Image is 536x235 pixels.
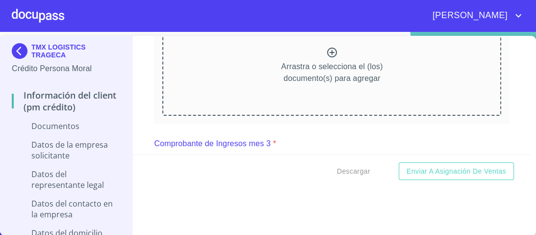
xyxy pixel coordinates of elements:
[31,43,121,59] p: TMX LOGISTICS TRAGECA
[281,61,383,84] p: Arrastra o selecciona el (los) documento(s) para agregar
[407,165,506,178] span: Enviar a Asignación de Ventas
[333,162,374,181] button: Descargar
[12,43,31,59] img: Docupass spot blue
[399,162,514,181] button: Enviar a Asignación de Ventas
[12,169,121,190] p: Datos del representante legal
[154,138,270,150] p: Comprobante de Ingresos mes 3
[12,121,121,131] p: Documentos
[12,89,121,113] p: Información del Client (PM crédito)
[337,165,370,178] span: Descargar
[425,8,512,24] span: [PERSON_NAME]
[425,8,524,24] button: account of current user
[12,43,121,63] div: TMX LOGISTICS TRAGECA
[12,139,121,161] p: Datos de la empresa solicitante
[12,63,121,75] p: Crédito Persona Moral
[12,198,121,220] p: Datos del contacto en la empresa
